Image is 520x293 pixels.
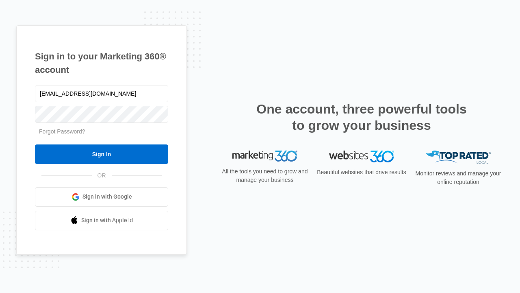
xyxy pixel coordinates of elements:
[254,101,469,133] h2: One account, three powerful tools to grow your business
[232,151,297,162] img: Marketing 360
[39,128,85,135] a: Forgot Password?
[35,50,168,77] h1: Sign in to your Marketing 360® account
[81,216,133,225] span: Sign in with Apple Id
[316,168,407,177] p: Beautiful websites that drive results
[426,151,491,164] img: Top Rated Local
[35,144,168,164] input: Sign In
[35,211,168,230] a: Sign in with Apple Id
[329,151,394,162] img: Websites 360
[35,187,168,207] a: Sign in with Google
[219,167,310,184] p: All the tools you need to grow and manage your business
[35,85,168,102] input: Email
[92,171,112,180] span: OR
[82,192,132,201] span: Sign in with Google
[413,169,504,186] p: Monitor reviews and manage your online reputation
